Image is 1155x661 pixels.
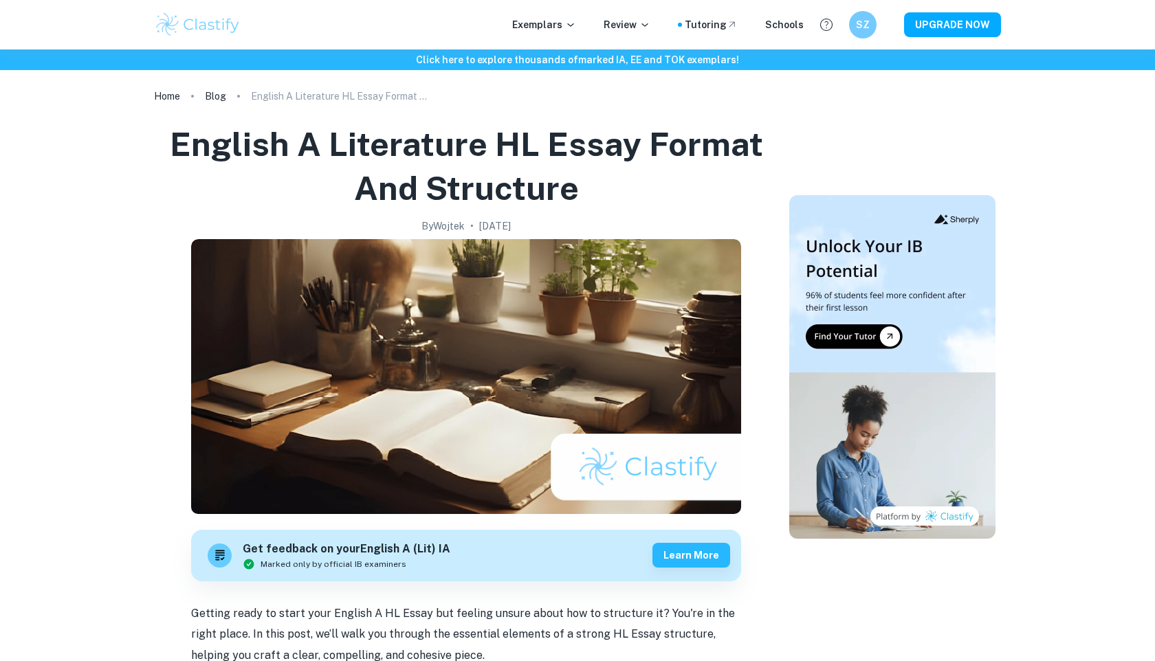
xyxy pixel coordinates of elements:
[815,13,838,36] button: Help and Feedback
[261,558,406,570] span: Marked only by official IB examiners
[652,543,730,568] button: Learn more
[251,89,430,104] p: English A Literature HL Essay Format and Structure
[849,11,877,38] button: SZ
[191,530,741,581] a: Get feedback on yourEnglish A (Lit) IAMarked only by official IB examinersLearn more
[470,219,474,234] p: •
[685,17,738,32] a: Tutoring
[205,87,226,106] a: Blog
[604,17,650,32] p: Review
[191,239,741,514] img: English A Literature HL Essay Format and Structure cover image
[789,195,995,539] img: Thumbnail
[159,122,773,210] h1: English A Literature HL Essay Format and Structure
[479,219,511,234] h2: [DATE]
[855,17,871,32] h6: SZ
[512,17,576,32] p: Exemplars
[765,17,804,32] a: Schools
[3,52,1152,67] h6: Click here to explore thousands of marked IA, EE and TOK exemplars !
[154,87,180,106] a: Home
[154,11,241,38] img: Clastify logo
[904,12,1001,37] button: UPGRADE NOW
[243,541,450,558] h6: Get feedback on your English A (Lit) IA
[421,219,465,234] h2: By Wojtek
